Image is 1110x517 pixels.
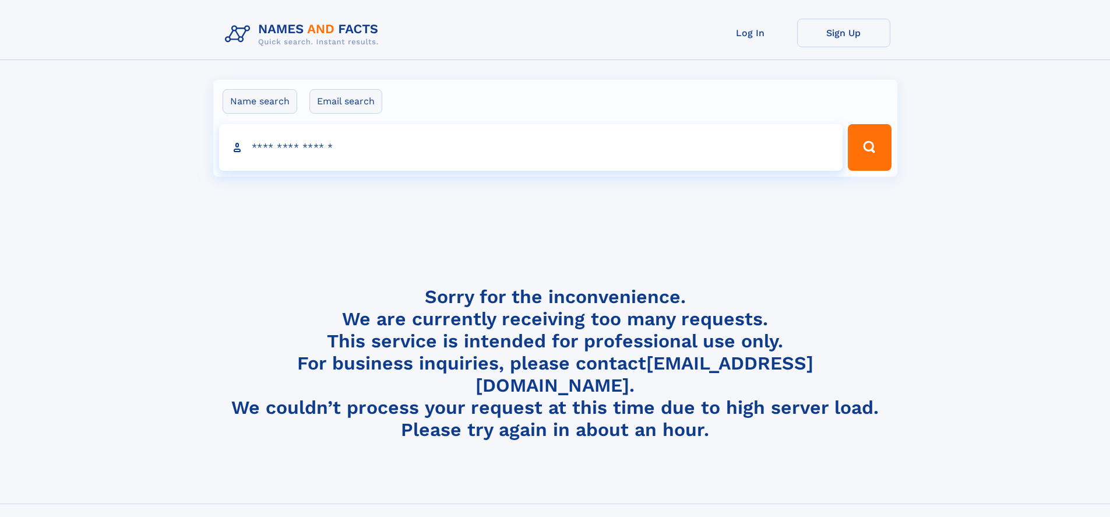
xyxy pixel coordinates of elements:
[220,286,890,441] h4: Sorry for the inconvenience. We are currently receiving too many requests. This service is intend...
[475,352,813,396] a: [EMAIL_ADDRESS][DOMAIN_NAME]
[219,124,843,171] input: search input
[797,19,890,47] a: Sign Up
[704,19,797,47] a: Log In
[309,89,382,114] label: Email search
[223,89,297,114] label: Name search
[848,124,891,171] button: Search Button
[220,19,388,50] img: Logo Names and Facts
